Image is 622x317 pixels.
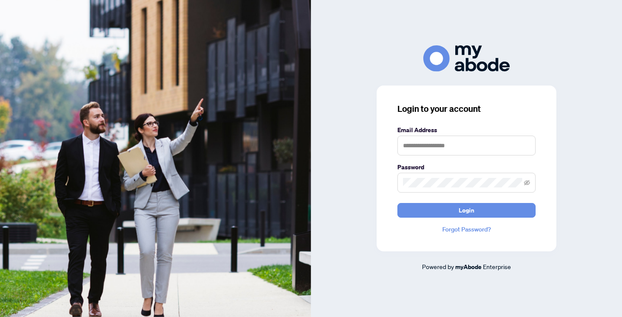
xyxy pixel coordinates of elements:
span: Enterprise [483,263,511,270]
label: Password [397,162,536,172]
a: Forgot Password? [397,225,536,234]
span: Powered by [422,263,454,270]
img: ma-logo [423,45,510,72]
span: eye-invisible [524,180,530,186]
span: Login [459,203,474,217]
label: Email Address [397,125,536,135]
button: Login [397,203,536,218]
h3: Login to your account [397,103,536,115]
a: myAbode [455,262,482,272]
